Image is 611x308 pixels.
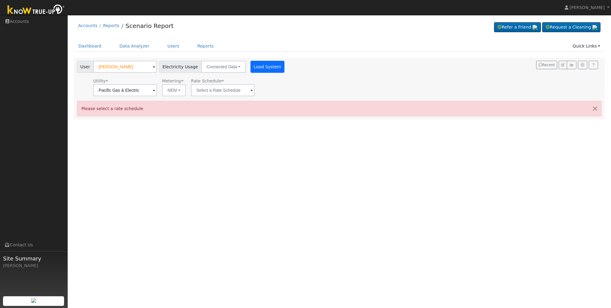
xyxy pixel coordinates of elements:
[250,61,285,73] button: Load System
[78,23,97,28] a: Accounts
[589,101,601,116] button: Close
[568,41,605,52] a: Quick Links
[162,78,186,84] div: Metering
[193,41,218,52] a: Reports
[201,61,246,73] button: Connected Data
[494,22,541,32] a: Refer a Friend
[570,5,605,10] span: [PERSON_NAME]
[125,22,173,29] a: Scenario Report
[81,106,143,111] span: Please select a rate schedule
[5,3,68,17] img: Know True-Up
[31,298,36,303] img: retrieve
[162,84,186,96] button: NEM
[159,61,201,73] span: Electricity Usage
[559,61,567,69] button: Edit User
[3,263,64,269] div: [PERSON_NAME]
[589,61,598,69] a: Help Link
[191,79,224,83] span: Alias: None
[163,41,184,52] a: Users
[77,61,94,73] span: User
[115,41,154,52] a: Data Analyzer
[74,41,106,52] a: Dashboard
[93,61,157,73] input: Select a User
[536,61,557,69] button: Recent
[542,22,600,32] a: Request a Cleaning
[93,78,157,84] div: Utility
[191,84,255,96] input: Select a Rate Schedule
[3,254,64,263] span: Site Summary
[533,25,537,30] img: retrieve
[578,61,587,69] button: Settings
[567,61,576,69] button: Multi-Series Graph
[93,84,157,96] input: Select a Utility
[592,25,597,30] img: retrieve
[103,23,119,28] a: Reports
